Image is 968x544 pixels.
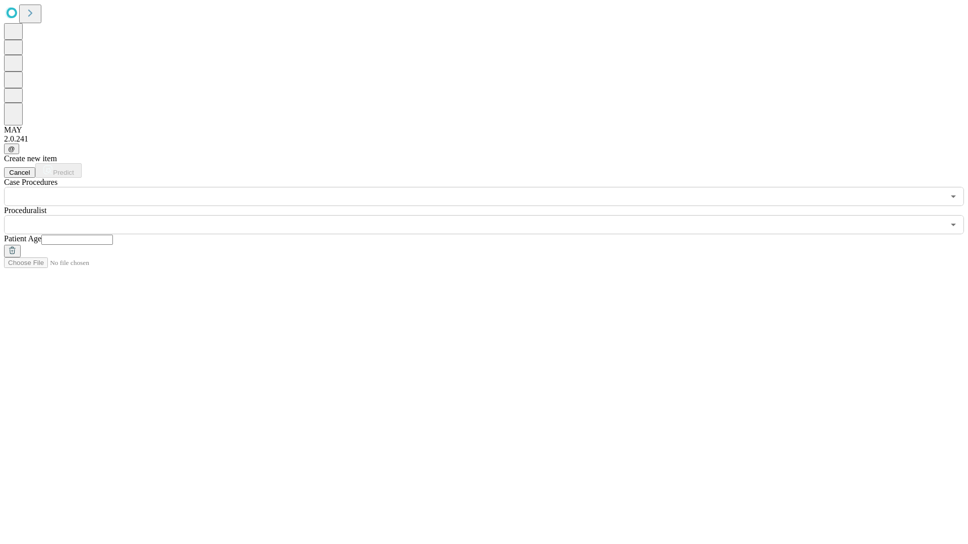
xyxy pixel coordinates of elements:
[8,145,15,153] span: @
[4,206,46,215] span: Proceduralist
[946,189,960,203] button: Open
[4,167,35,178] button: Cancel
[4,234,41,243] span: Patient Age
[4,154,57,163] span: Create new item
[946,218,960,232] button: Open
[9,169,30,176] span: Cancel
[4,178,57,186] span: Scheduled Procedure
[4,125,964,134] div: MAY
[4,134,964,144] div: 2.0.241
[53,169,74,176] span: Predict
[35,163,82,178] button: Predict
[4,144,19,154] button: @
